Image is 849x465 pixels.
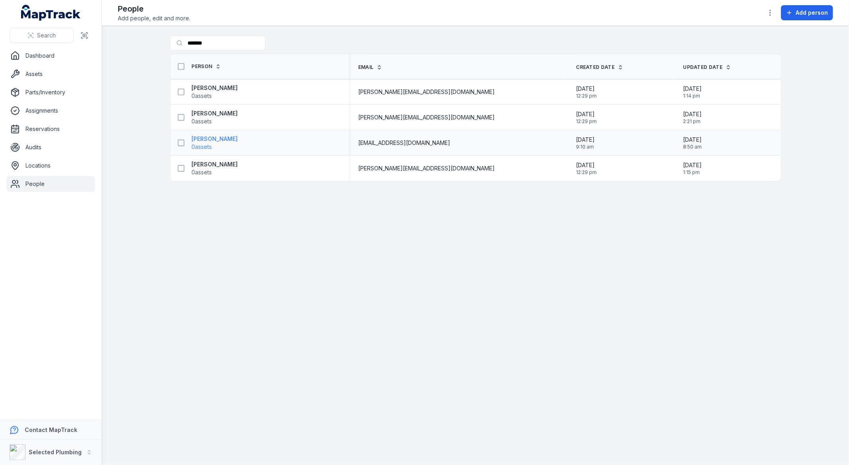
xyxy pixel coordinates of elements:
span: Email [358,64,374,70]
span: Add people, edit and more. [118,14,190,22]
a: Email [358,64,383,70]
time: 14/01/2025, 12:29:42 pm [576,85,597,99]
a: Assets [6,66,95,82]
span: 0 assets [192,168,212,176]
span: [PERSON_NAME][EMAIL_ADDRESS][DOMAIN_NAME] [358,164,495,172]
span: 9:10 am [576,144,595,150]
span: [EMAIL_ADDRESS][DOMAIN_NAME] [358,139,450,147]
strong: Contact MapTrack [25,426,77,433]
a: [PERSON_NAME]0assets [192,109,238,125]
time: 08/09/2025, 8:50:26 am [683,136,702,150]
span: Person [192,63,213,70]
span: Search [37,31,56,39]
span: 0 assets [192,143,212,151]
a: [PERSON_NAME]0assets [192,135,238,151]
span: Updated Date [683,64,723,70]
span: [PERSON_NAME][EMAIL_ADDRESS][DOMAIN_NAME] [358,113,495,121]
a: MapTrack [21,5,81,21]
time: 29/07/2025, 9:10:50 am [576,136,595,150]
span: 0 assets [192,92,212,100]
time: 14/01/2025, 12:29:42 pm [576,110,597,125]
a: [PERSON_NAME]0assets [192,160,238,176]
strong: Selected Plumbing [29,449,82,455]
a: [PERSON_NAME]0assets [192,84,238,100]
strong: [PERSON_NAME] [192,160,238,168]
strong: [PERSON_NAME] [192,84,238,92]
span: 0 assets [192,117,212,125]
span: [DATE] [683,161,702,169]
h2: People [118,3,190,14]
span: [DATE] [576,161,597,169]
span: 12:29 pm [576,169,597,176]
span: [DATE] [576,136,595,144]
a: Parts/Inventory [6,84,95,100]
strong: [PERSON_NAME] [192,135,238,143]
time: 14/01/2025, 12:29:42 pm [576,161,597,176]
span: 12:29 pm [576,118,597,125]
time: 18/08/2025, 1:15:48 pm [683,161,702,176]
button: Add person [781,5,833,20]
span: [PERSON_NAME][EMAIL_ADDRESS][DOMAIN_NAME] [358,88,495,96]
span: [DATE] [683,136,702,144]
a: Person [192,63,221,70]
a: People [6,176,95,192]
a: Audits [6,139,95,155]
time: 18/08/2025, 1:14:29 pm [683,85,702,99]
a: Created Date [576,64,624,70]
span: 1:14 pm [683,93,702,99]
button: Search [10,28,74,43]
span: Add person [796,9,828,17]
a: Locations [6,158,95,174]
span: [DATE] [683,85,702,93]
span: 8:50 am [683,144,702,150]
a: Reservations [6,121,95,137]
strong: [PERSON_NAME] [192,109,238,117]
time: 01/09/2025, 2:21:07 pm [683,110,702,125]
span: [DATE] [576,85,597,93]
span: [DATE] [683,110,702,118]
span: Created Date [576,64,615,70]
a: Updated Date [683,64,732,70]
span: 12:29 pm [576,93,597,99]
span: 2:21 pm [683,118,702,125]
a: Dashboard [6,48,95,64]
span: [DATE] [576,110,597,118]
span: 1:15 pm [683,169,702,176]
a: Assignments [6,103,95,119]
